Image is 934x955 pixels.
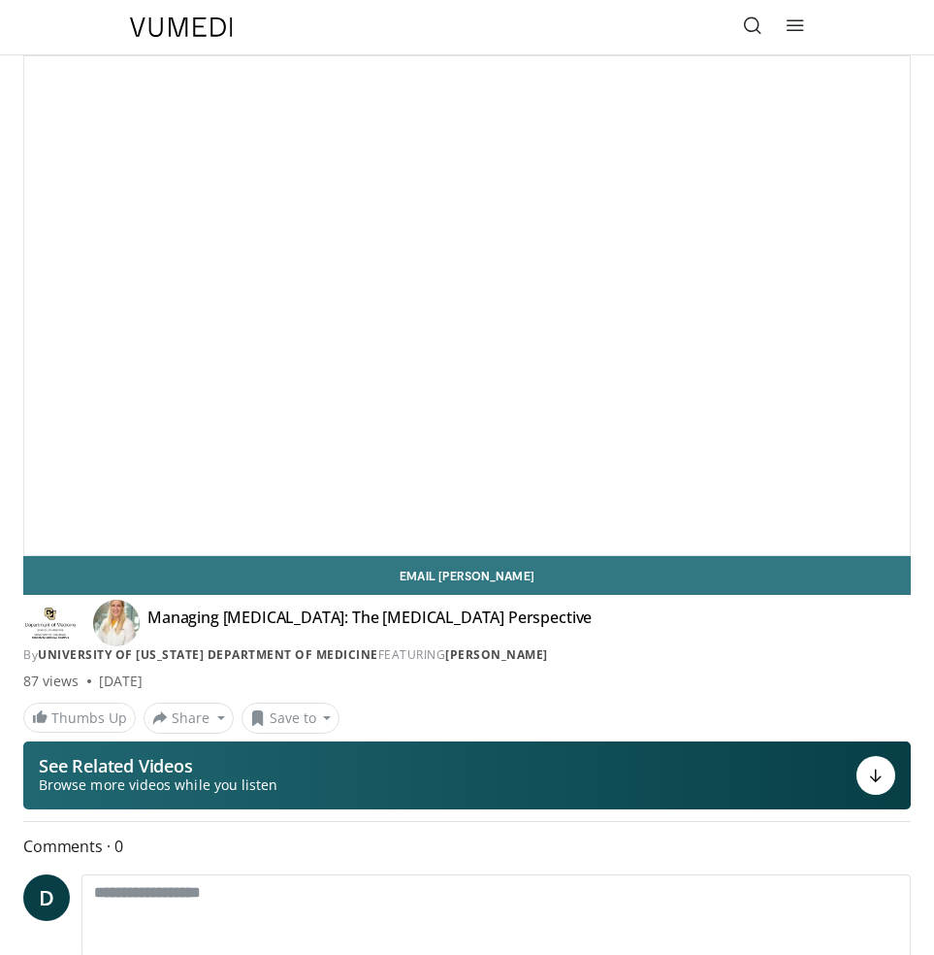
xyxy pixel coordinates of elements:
[39,775,277,795] span: Browse more videos while you listen
[23,556,911,595] a: Email [PERSON_NAME]
[23,672,80,691] span: 87 views
[23,703,136,733] a: Thumbs Up
[144,703,234,734] button: Share
[99,672,143,691] div: [DATE]
[445,646,548,663] a: [PERSON_NAME]
[23,834,911,859] span: Comments 0
[93,600,140,646] img: Avatar
[23,646,911,664] div: By FEATURING
[24,56,910,555] video-js: Video Player
[23,741,911,809] button: See Related Videos Browse more videos while you listen
[38,646,378,663] a: University of [US_STATE] Department of Medicine
[39,756,277,775] p: See Related Videos
[130,17,233,37] img: VuMedi Logo
[23,874,70,921] a: D
[147,608,592,639] h4: Managing [MEDICAL_DATA]: The [MEDICAL_DATA] Perspective
[23,608,78,639] img: University of Colorado Department of Medicine
[242,703,340,734] button: Save to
